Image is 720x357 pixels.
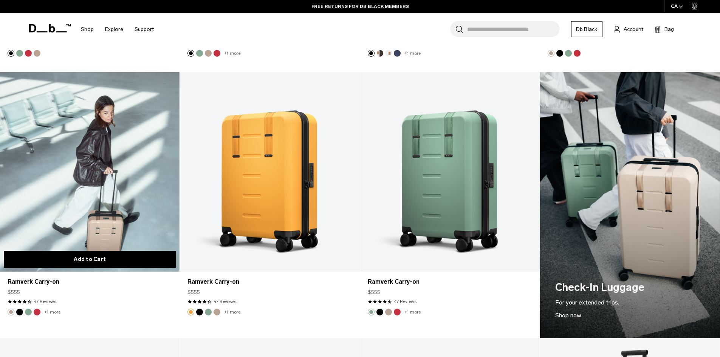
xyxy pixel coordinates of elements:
[16,309,23,315] button: Black Out
[187,50,194,57] button: Black Out
[8,277,172,286] a: Ramverk Carry-on
[394,50,401,57] button: Blue Hour
[25,309,32,315] button: Green Ray
[368,50,375,57] button: Black Out
[664,25,674,33] span: Bag
[8,288,20,296] span: $555
[34,298,56,305] a: 47 reviews
[81,16,94,43] a: Shop
[404,51,421,56] a: +1 more
[565,50,572,57] button: Green Ray
[105,16,123,43] a: Explore
[214,298,236,305] a: 47 reviews
[614,25,643,34] a: Account
[394,309,401,315] button: Sprite Lightning Red
[187,288,200,296] span: $555
[571,21,602,37] a: Db Black
[224,51,240,56] a: +1 more
[180,72,359,272] a: Ramverk Carry-on
[360,72,540,272] a: Ramverk Carry-on
[394,298,417,305] a: 47 reviews
[368,309,375,315] button: Green Ray
[34,309,40,315] button: Sprite Lightning Red
[655,25,674,34] button: Bag
[224,309,240,315] a: +1 more
[25,50,32,57] button: Sprite Lightning Red
[4,251,176,268] button: Add to Cart
[16,50,23,57] button: Green Ray
[214,50,220,57] button: Sprite Lightning Red
[75,13,159,46] nav: Main Navigation
[404,309,421,315] a: +1 more
[34,50,40,57] button: Fogbow Beige
[205,50,212,57] button: Fogbow Beige
[376,309,383,315] button: Black Out
[385,309,392,315] button: Fogbow Beige
[8,309,14,315] button: Fogbow Beige
[624,25,643,33] span: Account
[548,50,554,57] button: Fogbow Beige
[187,309,194,315] button: Parhelion Orange
[385,50,392,57] button: Oatmilk
[205,309,212,315] button: Green Ray
[556,50,563,57] button: Black Out
[574,50,581,57] button: Sprite Lightning Red
[187,277,352,286] a: Ramverk Carry-on
[135,16,154,43] a: Support
[311,3,409,10] a: FREE RETURNS FOR DB BLACK MEMBERS
[8,50,14,57] button: Black Out
[376,50,383,57] button: Cappuccino
[196,50,203,57] button: Green Ray
[368,288,380,296] span: $555
[368,277,532,286] a: Ramverk Carry-on
[214,309,220,315] button: Fogbow Beige
[196,309,203,315] button: Black Out
[44,309,60,315] a: +1 more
